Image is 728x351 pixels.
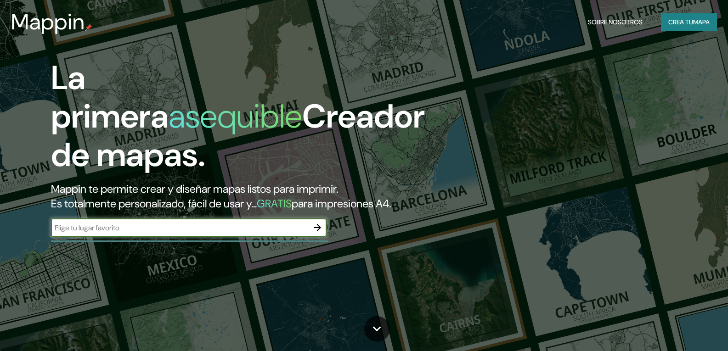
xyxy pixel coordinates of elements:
font: Crea tu [668,18,693,26]
font: Es totalmente personalizado, fácil de usar y... [51,196,257,211]
font: mapa [693,18,710,26]
iframe: Lanzador de widgets de ayuda [646,315,718,341]
font: Creador de mapas. [51,95,425,176]
input: Elige tu lugar favorito [51,223,308,233]
img: pin de mapeo [85,24,92,31]
font: Mappin [11,7,85,36]
button: Crea tumapa [661,13,717,31]
font: para impresiones A4. [292,196,391,211]
font: Sobre nosotros [588,18,643,26]
font: Mappin te permite crear y diseñar mapas listos para imprimir. [51,182,338,196]
button: Sobre nosotros [584,13,646,31]
font: GRATIS [257,196,292,211]
font: La primera [51,56,169,138]
font: asequible [169,95,302,138]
